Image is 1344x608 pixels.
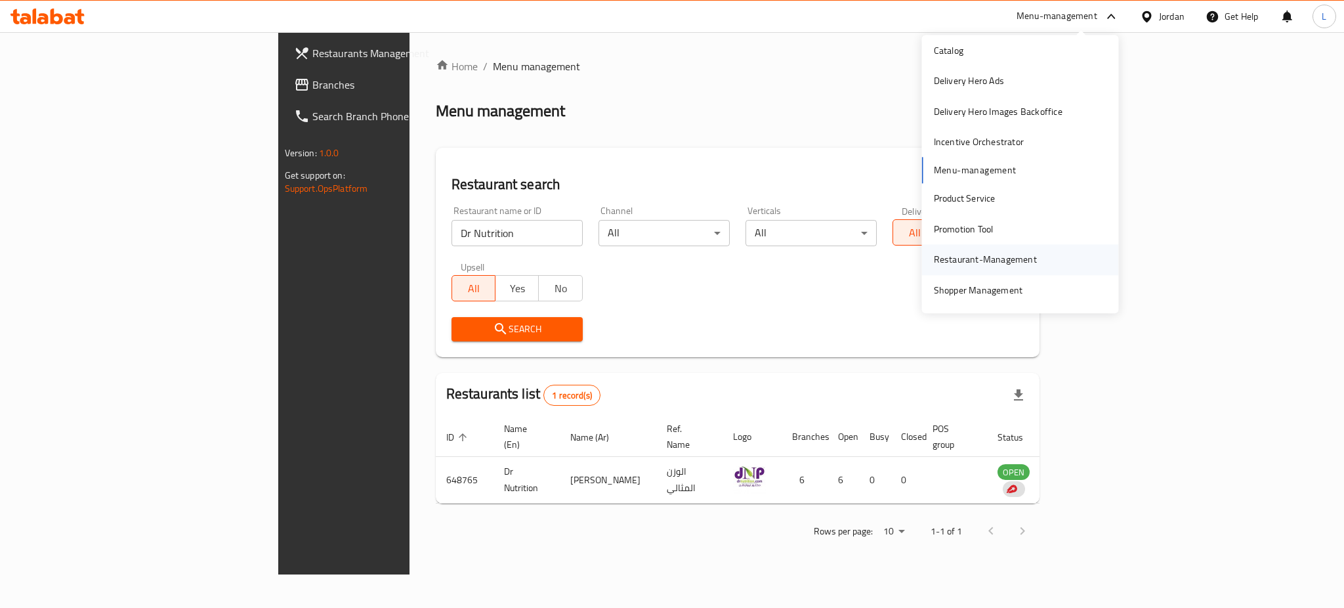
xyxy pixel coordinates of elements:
div: Incentive Orchestrator [934,135,1024,149]
input: Search for restaurant name or ID.. [451,220,583,246]
td: 6 [782,457,828,504]
div: Jordan [1159,9,1185,24]
td: Dr Nutrition [493,457,560,504]
td: 6 [828,457,859,504]
nav: breadcrumb [436,58,1040,74]
a: Branches [283,69,503,100]
label: Upsell [461,262,485,271]
img: delivery hero logo [1005,483,1017,495]
div: Indicates that the vendor menu management has been moved to DH Catalog service [1003,481,1025,497]
span: 1.0.0 [319,144,339,162]
th: Closed [891,417,922,457]
h2: Restaurant search [451,175,1024,194]
span: Get support on: [285,167,345,184]
span: Search [462,321,572,337]
span: All [457,279,490,298]
span: L [1322,9,1326,24]
a: Restaurants Management [283,37,503,69]
span: All [898,223,931,242]
div: All [745,220,877,246]
span: Search Branch Phone [312,108,492,124]
td: 0 [891,457,922,504]
button: No [538,275,582,301]
button: All [451,275,495,301]
span: No [544,279,577,298]
button: Yes [495,275,539,301]
h2: Menu management [436,100,565,121]
th: Branches [782,417,828,457]
span: POS group [933,421,971,452]
img: Dr Nutrition [733,461,766,494]
span: ID [446,429,471,445]
button: All [892,219,936,246]
th: Logo [723,417,782,457]
th: Busy [859,417,891,457]
a: Support.OpsPlatform [285,180,368,197]
td: 0 [859,457,891,504]
div: Menu-management [1017,9,1097,24]
div: Shopper Management [934,283,1023,297]
div: Export file [1003,380,1034,411]
div: Product Service [934,192,996,206]
span: Branches [312,77,492,93]
div: Delivery Hero Ads [934,74,1004,89]
th: Open [828,417,859,457]
div: Promotion Tool [934,222,994,236]
div: Delivery Hero Images Backoffice [934,104,1062,119]
span: Restaurants Management [312,45,492,61]
td: [PERSON_NAME] [560,457,656,504]
span: Version: [285,144,317,162]
p: 1-1 of 1 [931,523,962,540]
div: Restaurant-Management [934,253,1037,267]
span: Yes [501,279,534,298]
span: Status [997,429,1040,445]
span: OPEN [997,465,1030,480]
a: Search Branch Phone [283,100,503,132]
button: Search [451,317,583,341]
div: Rows per page: [878,522,910,542]
table: enhanced table [436,417,1101,504]
label: Delivery [902,206,934,215]
td: الوزن المثالي [656,457,723,504]
div: OPEN [997,464,1030,480]
p: Rows per page: [814,523,873,540]
span: 1 record(s) [544,389,600,402]
h2: Restaurants list [446,384,600,406]
span: Menu management [493,58,580,74]
span: Name (Ar) [570,429,626,445]
span: Name (En) [504,421,544,452]
span: Ref. Name [667,421,707,452]
div: Catalog [934,43,963,58]
div: All [598,220,730,246]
